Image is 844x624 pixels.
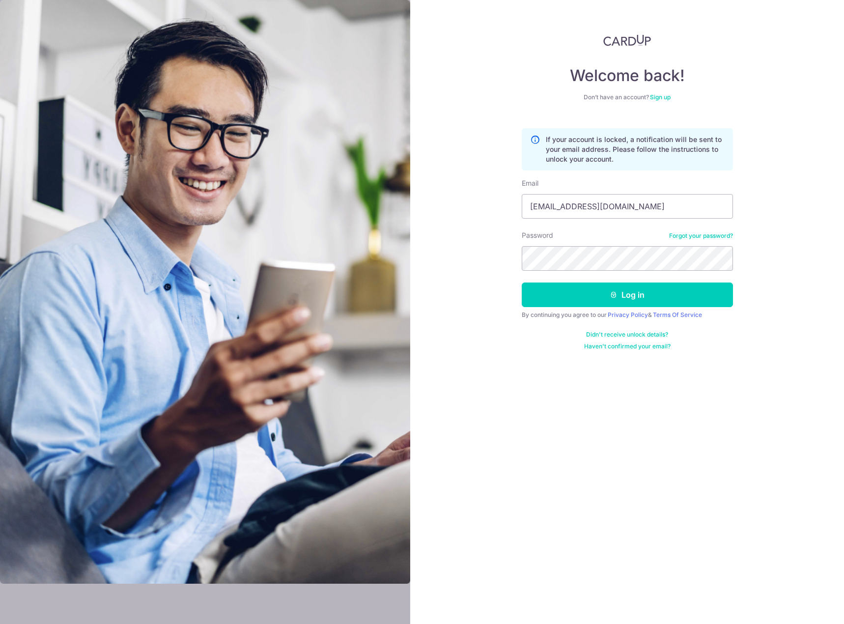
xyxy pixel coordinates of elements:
[522,93,733,101] div: Don’t have an account?
[669,232,733,240] a: Forgot your password?
[522,66,733,85] h4: Welcome back!
[603,34,651,46] img: CardUp Logo
[522,311,733,319] div: By continuing you agree to our &
[522,178,538,188] label: Email
[650,93,671,101] a: Sign up
[522,230,553,240] label: Password
[608,311,648,318] a: Privacy Policy
[546,135,725,164] p: If your account is locked, a notification will be sent to your email address. Please follow the i...
[522,194,733,219] input: Enter your Email
[584,342,671,350] a: Haven't confirmed your email?
[653,311,702,318] a: Terms Of Service
[586,331,668,339] a: Didn't receive unlock details?
[522,283,733,307] button: Log in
